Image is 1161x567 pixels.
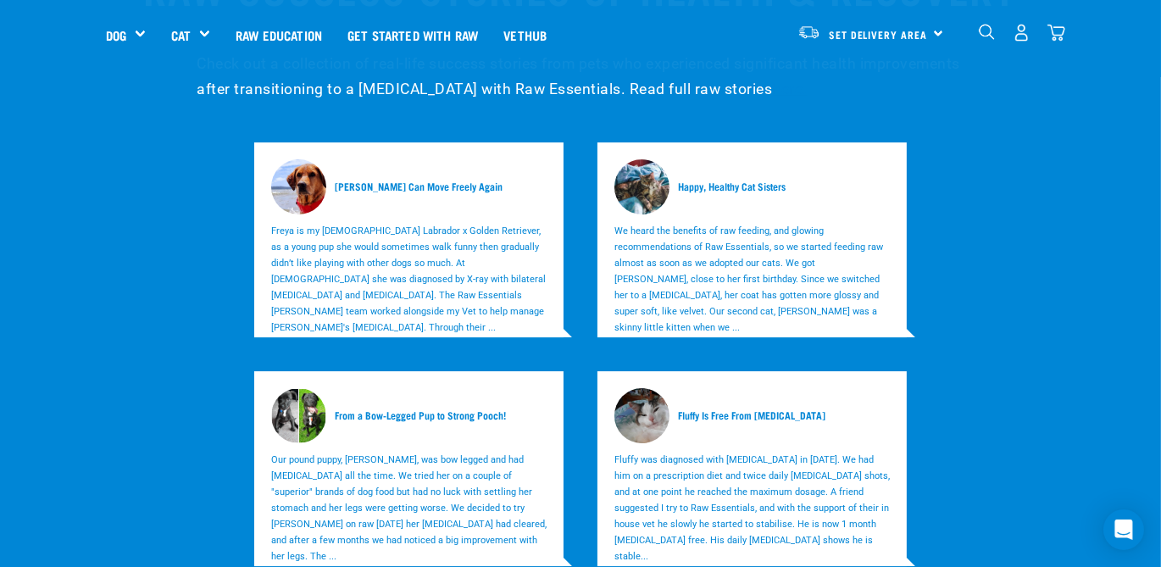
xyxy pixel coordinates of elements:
[335,408,506,423] h5: From a Bow-Legged Pup to Strong Pooch!
[335,179,503,194] h5: [PERSON_NAME] Can Move Freely Again
[614,452,890,564] p: Fluffy was diagnosed with [MEDICAL_DATA] in [DATE]. We had him on a prescription diet and twice d...
[614,159,688,214] img: B9DC63C2-815C-4A6A-90BD-B49E215A4847.jpg
[678,408,825,423] h5: Fluffy Is Free From [MEDICAL_DATA]
[1103,509,1144,550] div: Open Intercom Messenger
[223,1,335,69] a: Raw Education
[979,24,995,40] img: home-icon-1@2x.png
[1047,24,1065,42] img: home-icon@2x.png
[1013,24,1030,42] img: user.png
[772,81,808,97] a: here.
[614,223,890,336] p: We heard the benefits of raw feeding, and glowing recommendations of Raw Essentials, so we starte...
[614,388,697,443] img: RAW-STORIES-1.jpg
[271,452,547,564] p: Our pound puppy, [PERSON_NAME], was bow legged and had [MEDICAL_DATA] all the time. We tried her ...
[797,25,820,40] img: van-moving.png
[106,25,126,45] a: Dog
[491,1,559,69] a: Vethub
[271,223,547,336] p: Freya is my [DEMOGRAPHIC_DATA] Labrador x Golden Retriever, as a young pup she would sometimes wa...
[335,1,491,69] a: Get started with Raw
[271,388,326,443] img: Sadie.jpg
[171,25,191,45] a: Cat
[271,159,369,214] img: 324415442_887503609349600_3153233528010366218_n-1.jpg
[829,31,927,37] span: Set Delivery Area
[678,179,786,194] h5: Happy, Healthy Cat Sisters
